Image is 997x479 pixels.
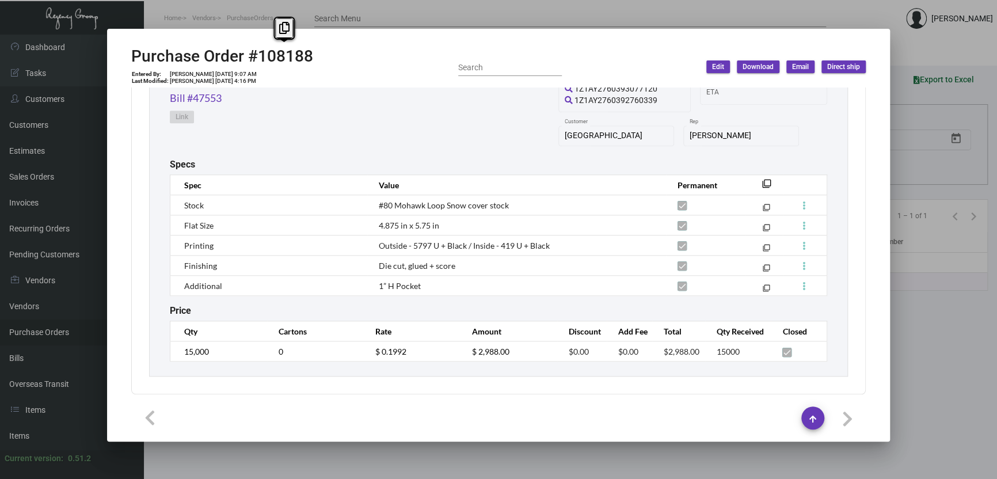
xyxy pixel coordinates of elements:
th: Cartons [267,321,364,341]
span: Direct ship [827,62,860,72]
th: Rate [364,321,461,341]
th: Value [367,175,666,195]
th: Amount [461,321,557,341]
span: Download [743,62,774,72]
button: Email [786,60,815,73]
h2: Specs [170,159,195,170]
td: [PERSON_NAME] [DATE] 9:07 AM [169,71,257,78]
span: Printing [184,241,214,250]
span: Finishing [184,261,217,271]
span: Stock [184,200,204,210]
span: 1” H Pocket [379,281,421,291]
th: Closed [771,321,827,341]
button: Direct ship [821,60,866,73]
span: 1Z1AY2760392760339 [574,96,657,105]
i: Copy [279,22,290,34]
mat-icon: filter_none [763,226,770,234]
button: Link [170,111,194,123]
input: Start date [706,90,742,99]
th: Discount [557,321,606,341]
th: Total [652,321,705,341]
td: [PERSON_NAME] [DATE] 4:16 PM [169,78,257,85]
mat-icon: filter_none [763,287,770,294]
td: Entered By: [131,71,169,78]
span: Flat Size [184,221,214,230]
th: Spec [170,175,367,195]
mat-icon: filter_none [763,246,770,254]
span: 4.875 in x 5.75 in [379,221,439,230]
h2: Price [170,305,191,316]
span: 15000 [717,347,740,356]
div: 0.51.2 [68,453,91,465]
span: Edit [712,62,724,72]
th: Qty Received [705,321,771,341]
span: $2,988.00 [664,347,699,356]
button: Download [737,60,779,73]
span: Outside - 5797 U + Black / Inside - 419 U + Black [379,241,550,250]
button: Edit [706,60,730,73]
span: 1Z1AY2760393077120 [574,84,657,93]
span: $0.00 [618,347,638,356]
a: Bill #47553 [170,90,222,106]
input: End date [752,90,807,99]
span: Link [176,112,188,122]
span: Die cut, glued + score [379,261,455,271]
span: #80 Mohawk Loop Snow cover stock [379,200,509,210]
th: Add Fee [607,321,653,341]
div: Current version: [5,453,63,465]
h2: Purchase Order #108188 [131,47,313,66]
td: Last Modified: [131,78,169,85]
th: Permanent [666,175,745,195]
mat-icon: filter_none [763,206,770,214]
th: Qty [170,321,267,341]
mat-icon: filter_none [762,183,771,192]
mat-icon: filter_none [763,267,770,274]
span: Additional [184,281,222,291]
span: Email [792,62,809,72]
span: $0.00 [569,347,589,356]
